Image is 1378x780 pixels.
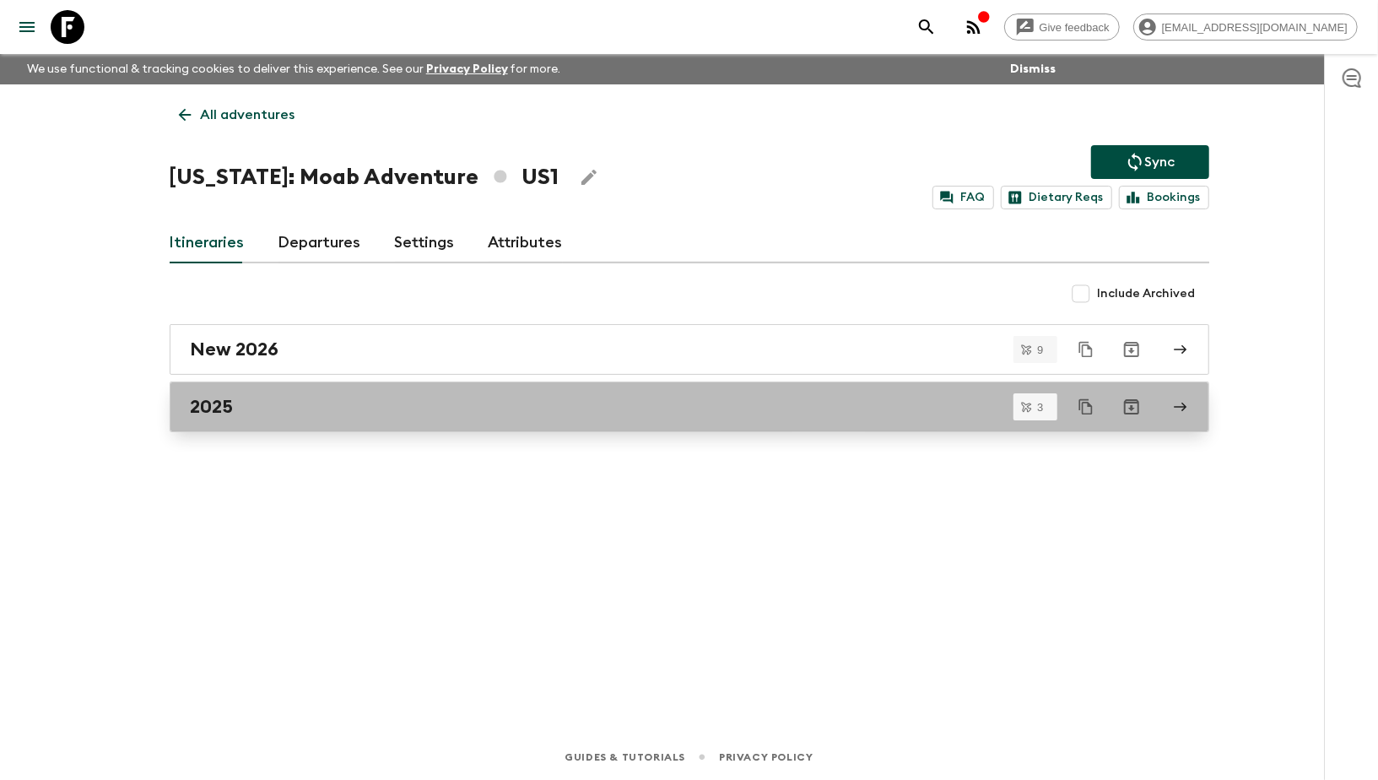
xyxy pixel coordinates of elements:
[489,223,563,263] a: Attributes
[719,748,813,766] a: Privacy Policy
[932,186,994,209] a: FAQ
[1133,14,1358,41] div: [EMAIL_ADDRESS][DOMAIN_NAME]
[201,105,295,125] p: All adventures
[1153,21,1357,34] span: [EMAIL_ADDRESS][DOMAIN_NAME]
[170,223,245,263] a: Itineraries
[1030,21,1119,34] span: Give feedback
[1006,57,1060,81] button: Dismiss
[170,98,305,132] a: All adventures
[1001,186,1112,209] a: Dietary Reqs
[910,10,943,44] button: search adventures
[395,223,455,263] a: Settings
[1004,14,1120,41] a: Give feedback
[1091,145,1209,179] button: Sync adventure departures to the booking engine
[1071,334,1101,365] button: Duplicate
[572,160,606,194] button: Edit Adventure Title
[170,382,1209,432] a: 2025
[20,54,568,84] p: We use functional & tracking cookies to deliver this experience. See our for more.
[1098,285,1196,302] span: Include Archived
[565,748,685,766] a: Guides & Tutorials
[1119,186,1209,209] a: Bookings
[1027,402,1053,413] span: 3
[426,63,508,75] a: Privacy Policy
[1115,390,1148,424] button: Archive
[170,160,559,194] h1: [US_STATE]: Moab Adventure US1
[191,396,234,418] h2: 2025
[1115,333,1148,366] button: Archive
[1071,392,1101,422] button: Duplicate
[10,10,44,44] button: menu
[1027,344,1053,355] span: 9
[1145,152,1175,172] p: Sync
[191,339,279,360] h2: New 2026
[170,324,1209,375] a: New 2026
[278,223,361,263] a: Departures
